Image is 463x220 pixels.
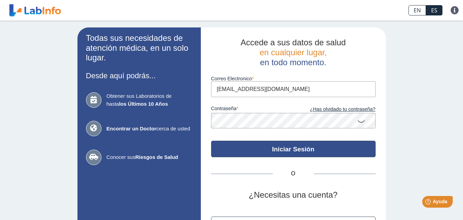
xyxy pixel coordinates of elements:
[402,193,455,212] iframe: Help widget launcher
[293,106,376,113] a: ¿Has olvidado tu contraseña?
[409,5,426,15] a: EN
[107,153,192,161] span: Conocer sus
[86,71,192,80] h3: Desde aquí podrás...
[107,125,192,133] span: cerca de usted
[211,76,376,81] label: Correo Electronico
[211,141,376,157] button: Iniciar Sesión
[426,5,442,15] a: ES
[211,106,293,113] label: contraseña
[86,33,192,63] h2: Todas sus necesidades de atención médica, en un solo lugar.
[119,101,168,107] b: los Últimos 10 Años
[260,58,326,67] span: en todo momento.
[241,38,346,47] span: Accede a sus datos de salud
[259,48,327,57] span: en cualquier lugar,
[107,92,192,108] span: Obtener sus Laboratorios de hasta
[211,190,376,200] h2: ¿Necesitas una cuenta?
[273,170,314,178] span: O
[135,154,178,160] b: Riesgos de Salud
[107,126,157,131] b: Encontrar un Doctor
